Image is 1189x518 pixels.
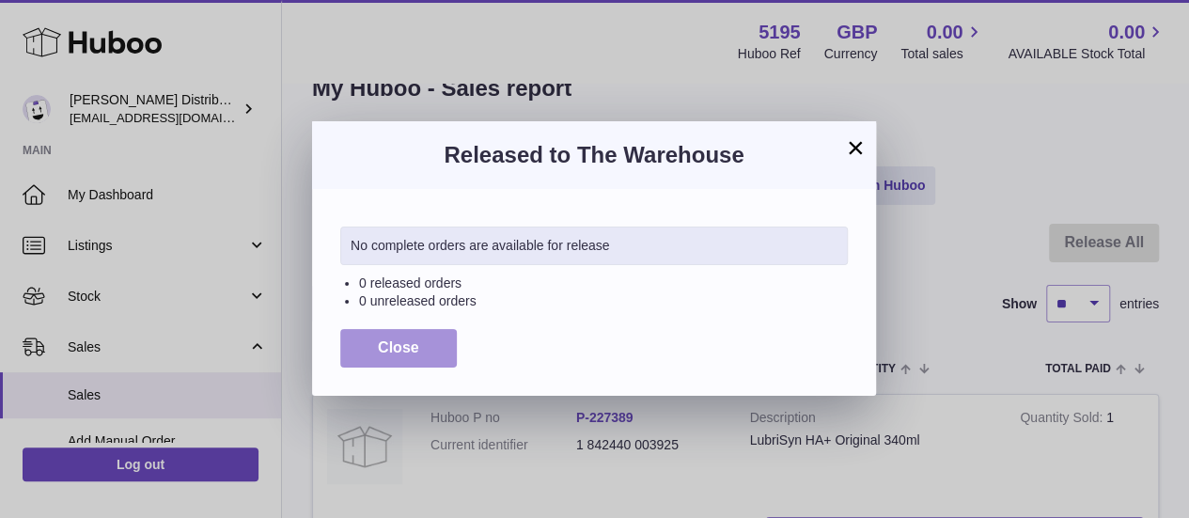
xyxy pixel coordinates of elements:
li: 0 unreleased orders [359,292,848,310]
button: × [844,136,867,159]
button: Close [340,329,457,368]
li: 0 released orders [359,275,848,292]
span: Close [378,339,419,355]
h3: Released to The Warehouse [340,140,848,170]
div: No complete orders are available for release [340,227,848,265]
